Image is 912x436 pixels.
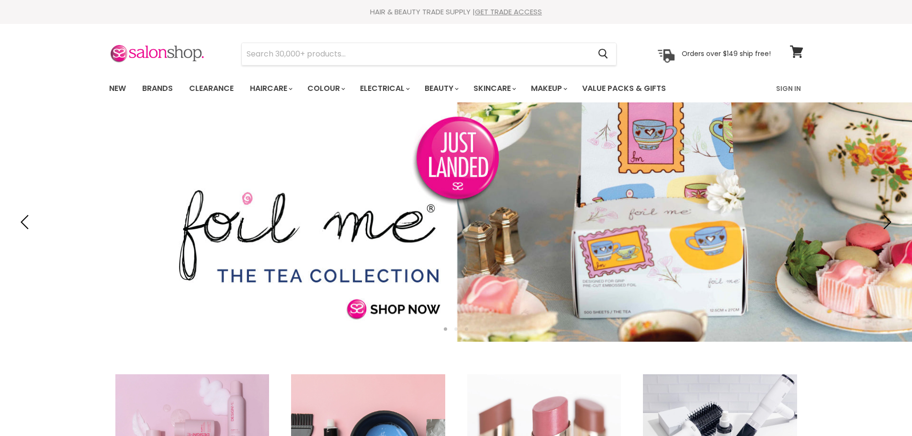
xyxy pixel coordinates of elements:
button: Previous [17,212,36,232]
a: New [102,78,133,99]
button: Next [876,212,895,232]
a: Brands [135,78,180,99]
input: Search [242,43,591,65]
a: Beauty [417,78,464,99]
a: Colour [300,78,351,99]
a: Clearance [182,78,241,99]
a: Makeup [524,78,573,99]
button: Search [591,43,616,65]
li: Page dot 3 [465,327,468,331]
li: Page dot 2 [454,327,458,331]
a: Value Packs & Gifts [575,78,673,99]
a: Haircare [243,78,298,99]
div: HAIR & BEAUTY TRADE SUPPLY | [97,7,815,17]
nav: Main [97,75,815,102]
a: Sign In [770,78,807,99]
a: GET TRADE ACCESS [475,7,542,17]
a: Electrical [353,78,416,99]
form: Product [241,43,617,66]
a: Skincare [466,78,522,99]
li: Page dot 1 [444,327,447,331]
ul: Main menu [102,75,722,102]
p: Orders over $149 ship free! [682,49,771,58]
